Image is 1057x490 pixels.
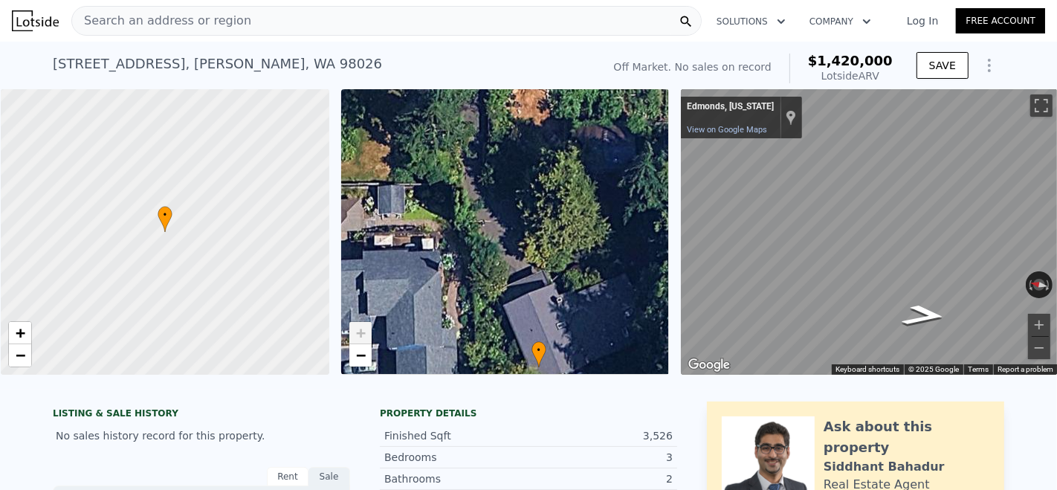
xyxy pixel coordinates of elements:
span: $1,420,000 [808,53,893,68]
button: Solutions [705,8,798,35]
div: Off Market. No sales on record [614,59,772,74]
div: No sales history record for this property. [53,422,350,449]
button: Zoom in [1028,314,1050,336]
div: Sale [308,467,350,486]
div: Property details [380,407,677,419]
button: Zoom out [1028,337,1050,359]
div: Bathrooms [384,471,528,486]
div: Siddhant Bahadur [824,458,945,476]
div: 3 [528,450,673,465]
button: Company [798,8,883,35]
a: Zoom out [9,344,31,367]
a: Report a problem [998,365,1053,373]
span: © 2025 Google [908,365,959,373]
span: + [16,323,25,342]
button: Keyboard shortcuts [835,364,899,375]
div: • [531,341,546,367]
a: Terms (opens in new tab) [968,365,989,373]
div: Rent [267,467,308,486]
button: SAVE [917,52,969,79]
a: Free Account [956,8,1045,33]
a: Open this area in Google Maps (opens a new window) [685,355,734,375]
div: LISTING & SALE HISTORY [53,407,350,422]
button: Toggle fullscreen view [1030,94,1053,117]
div: Bedrooms [384,450,528,465]
button: Rotate counterclockwise [1026,271,1034,298]
div: 3,526 [528,428,673,443]
img: Google [685,355,734,375]
span: − [16,346,25,364]
a: Zoom in [349,322,372,344]
a: Show location on map [786,109,796,126]
button: Show Options [974,51,1004,80]
div: Lotside ARV [808,68,893,83]
a: Zoom out [349,344,372,367]
span: • [531,344,546,357]
img: Lotside [12,10,59,31]
a: Zoom in [9,322,31,344]
div: 2 [528,471,673,486]
button: Rotate clockwise [1045,271,1053,298]
div: [STREET_ADDRESS] , [PERSON_NAME] , WA 98026 [53,54,382,74]
a: Log In [889,13,956,28]
div: • [158,206,172,232]
path: Go South [883,300,966,332]
div: Ask about this property [824,416,989,458]
span: − [355,346,365,364]
button: Reset the view [1025,277,1053,293]
a: View on Google Maps [687,125,767,135]
span: • [158,208,172,222]
span: Search an address or region [72,12,251,30]
span: + [355,323,365,342]
div: Finished Sqft [384,428,528,443]
div: Edmonds, [US_STATE] [687,101,774,113]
